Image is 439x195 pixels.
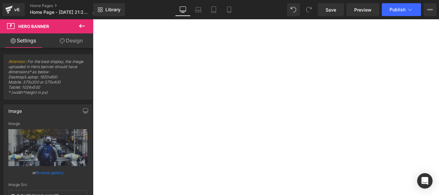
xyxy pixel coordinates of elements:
span: : For the best display, the image uploaded in Hero banner should have dimensions* as below: Deskt... [8,59,87,99]
a: Browse gallery [36,167,64,178]
a: Home Pages [30,3,102,8]
div: Image [8,121,87,126]
a: Mobile [221,3,237,16]
a: Laptop [191,3,206,16]
a: Preview [346,3,379,16]
button: Redo [302,3,315,16]
div: Image Src [8,182,87,187]
div: or [8,169,87,176]
button: More [424,3,436,16]
a: Tablet [206,3,221,16]
a: Attention [8,59,25,64]
div: Open Intercom Messenger [417,173,433,189]
span: Preview [354,6,372,13]
button: Undo [287,3,300,16]
a: Design [48,33,94,48]
a: Desktop [175,3,191,16]
div: Image [8,105,22,114]
span: Publish [390,7,406,12]
div: v6 [13,5,21,14]
a: v6 [3,3,25,16]
button: Publish [382,3,421,16]
a: New Library [93,3,125,16]
span: Library [105,7,121,13]
span: Hero Banner [18,24,49,29]
span: Save [326,6,336,13]
span: Home Page - [DATE] 21:24:51 [30,10,90,15]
